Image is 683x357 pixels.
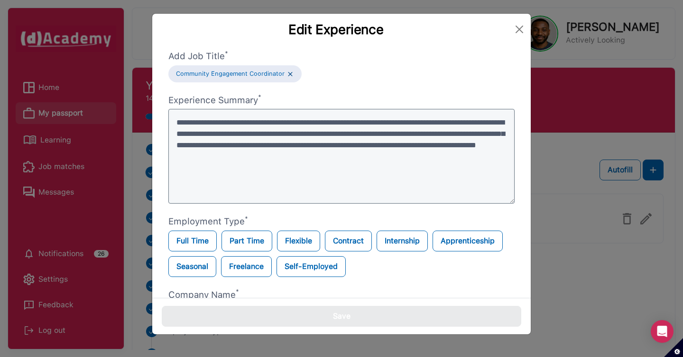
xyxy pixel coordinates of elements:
label: Add Job Title [168,50,515,63]
label: Part Time [222,231,272,251]
div: Edit Experience [160,21,512,37]
label: Internship [377,231,428,251]
div: Open Intercom Messenger [651,320,674,343]
label: Apprenticeship [433,231,503,251]
label: Experience Summary [168,94,515,107]
label: Employment Type [168,215,515,229]
button: Save [162,306,521,327]
label: Flexible [277,231,320,251]
label: Company Name [168,288,515,302]
label: Seasonal [168,256,216,277]
button: Set cookie preferences [664,338,683,357]
button: Close [512,22,527,37]
label: Full Time [168,231,217,251]
div: Save [333,311,351,322]
label: Community Engagement Coordinator [176,69,285,79]
label: Self-Employed [277,256,346,277]
label: Contract [325,231,372,251]
img: Close.d1ab12b5.svg [286,70,294,78]
label: Freelance [221,256,272,277]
